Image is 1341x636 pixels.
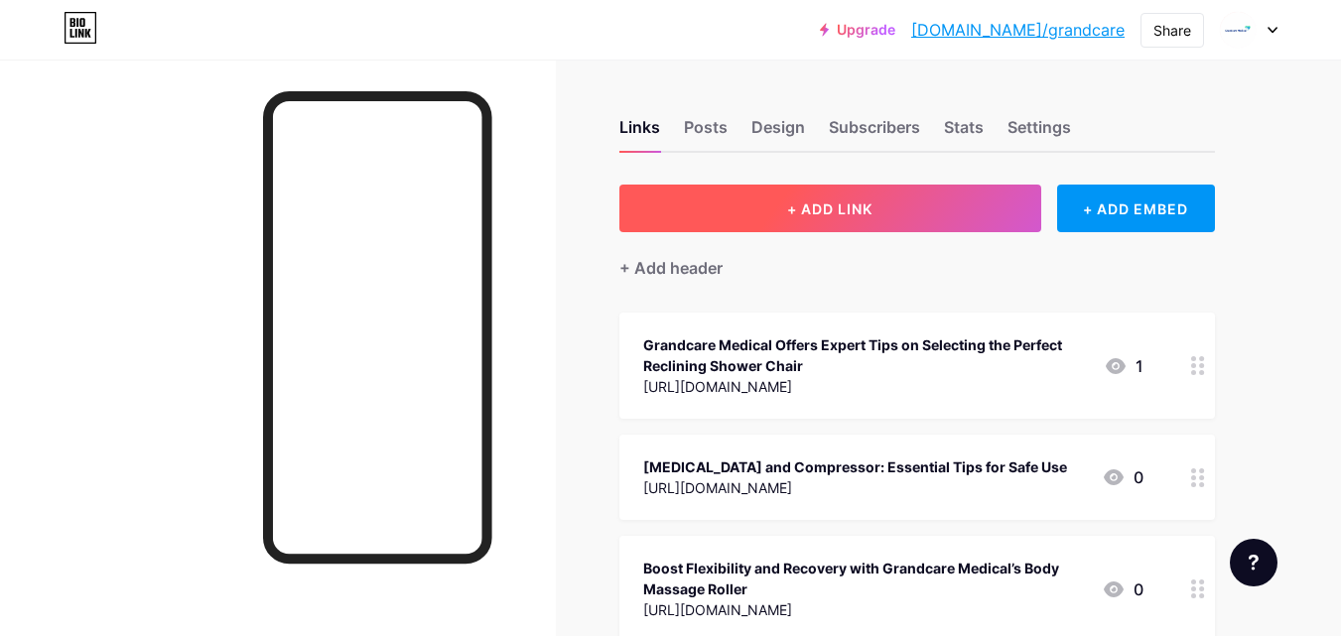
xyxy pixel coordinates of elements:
[619,185,1041,232] button: + ADD LINK
[643,558,1086,599] div: Boost Flexibility and Recovery with Grandcare Medical’s Body Massage Roller
[643,477,1067,498] div: [URL][DOMAIN_NAME]
[684,115,728,151] div: Posts
[1153,20,1191,41] div: Share
[1104,354,1143,378] div: 1
[911,18,1125,42] a: [DOMAIN_NAME]/grandcare
[1007,115,1071,151] div: Settings
[829,115,920,151] div: Subscribers
[643,456,1067,477] div: [MEDICAL_DATA] and Compressor: Essential Tips for Safe Use
[643,376,1088,397] div: [URL][DOMAIN_NAME]
[619,115,660,151] div: Links
[1057,185,1215,232] div: + ADD EMBED
[751,115,805,151] div: Design
[820,22,895,38] a: Upgrade
[619,256,723,280] div: + Add header
[1219,11,1257,49] img: Grandcare Medical
[944,115,984,151] div: Stats
[1102,577,1143,601] div: 0
[643,599,1086,620] div: [URL][DOMAIN_NAME]
[643,334,1088,376] div: Grandcare Medical Offers Expert Tips on Selecting the Perfect Reclining Shower Chair
[1102,465,1143,489] div: 0
[787,200,872,217] span: + ADD LINK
